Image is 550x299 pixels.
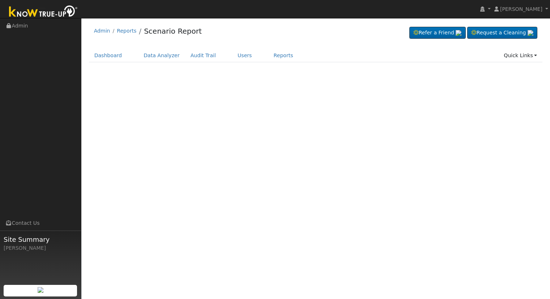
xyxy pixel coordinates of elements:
[232,49,257,62] a: Users
[456,30,461,36] img: retrieve
[467,27,537,39] a: Request a Cleaning
[38,287,43,293] img: retrieve
[5,4,81,20] img: Know True-Up
[409,27,466,39] a: Refer a Friend
[4,244,77,252] div: [PERSON_NAME]
[185,49,221,62] a: Audit Trail
[117,28,136,34] a: Reports
[94,28,110,34] a: Admin
[138,49,185,62] a: Data Analyzer
[528,30,533,36] img: retrieve
[89,49,128,62] a: Dashboard
[144,27,202,35] a: Scenario Report
[498,49,542,62] a: Quick Links
[500,6,542,12] span: [PERSON_NAME]
[4,235,77,244] span: Site Summary
[268,49,299,62] a: Reports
